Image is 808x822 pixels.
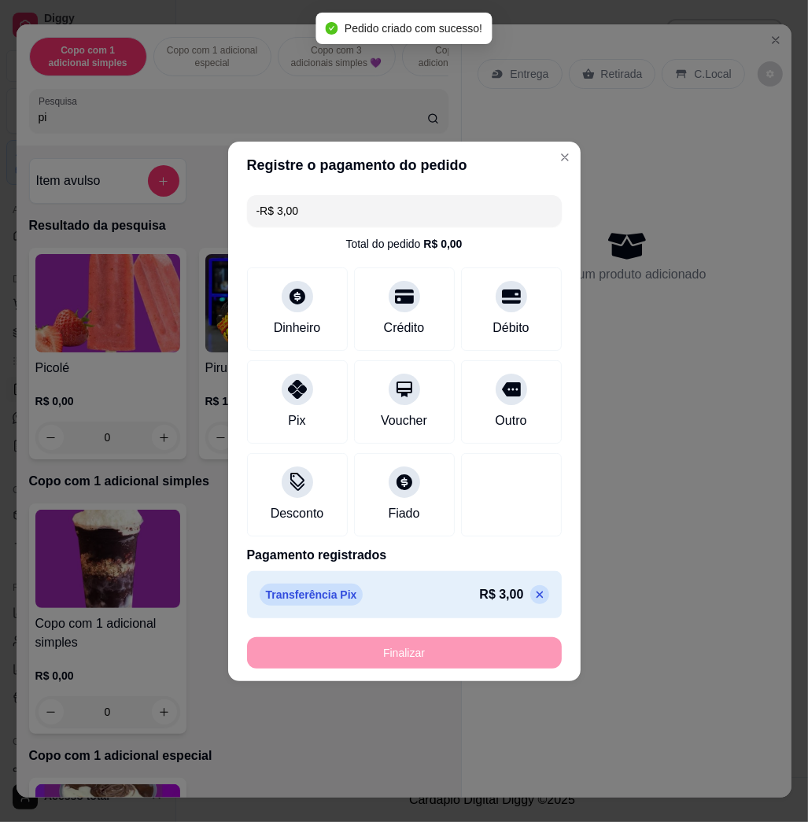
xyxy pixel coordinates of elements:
input: Ex.: hambúrguer de cordeiro [256,195,552,227]
div: Dinheiro [274,319,321,337]
div: Débito [493,319,529,337]
div: Crédito [384,319,425,337]
span: check-circle [326,22,338,35]
header: Registre o pagamento do pedido [228,142,581,189]
div: Total do pedido [345,236,462,252]
p: Transferência Pix [260,584,363,606]
div: Pix [288,411,305,430]
button: Close [552,145,577,170]
span: Pedido criado com sucesso! [345,22,482,35]
p: Pagamento registrados [247,546,562,565]
div: Desconto [271,504,324,523]
div: Outro [495,411,526,430]
p: R$ 3,00 [479,585,523,604]
div: Fiado [388,504,419,523]
div: Voucher [381,411,427,430]
div: R$ 0,00 [423,236,462,252]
